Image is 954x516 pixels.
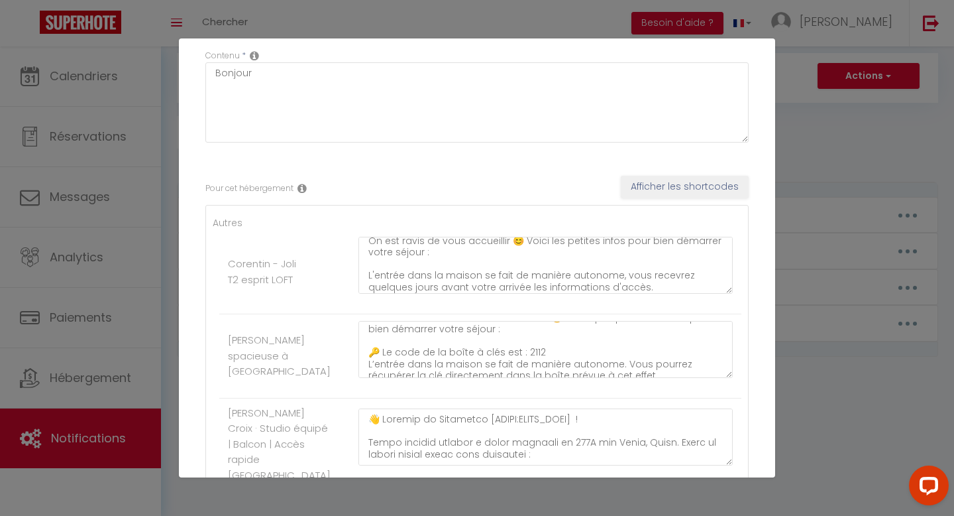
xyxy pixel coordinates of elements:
label: Contenu [205,50,240,62]
label: Autres [213,216,242,230]
button: Afficher les shortcodes [621,176,749,198]
i: Rental [297,183,307,194]
label: Corentin - Joli T2 esprit LOFT [228,256,297,287]
label: [PERSON_NAME] spacieuse à [GEOGRAPHIC_DATA] [228,332,331,379]
label: [PERSON_NAME] Croix · Studio équipé | Balcon | Accès rapide [GEOGRAPHIC_DATA] [228,405,331,484]
iframe: LiveChat chat widget [898,460,954,516]
i: Replacable content [250,50,259,61]
label: Pour cet hébergement [205,182,293,195]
